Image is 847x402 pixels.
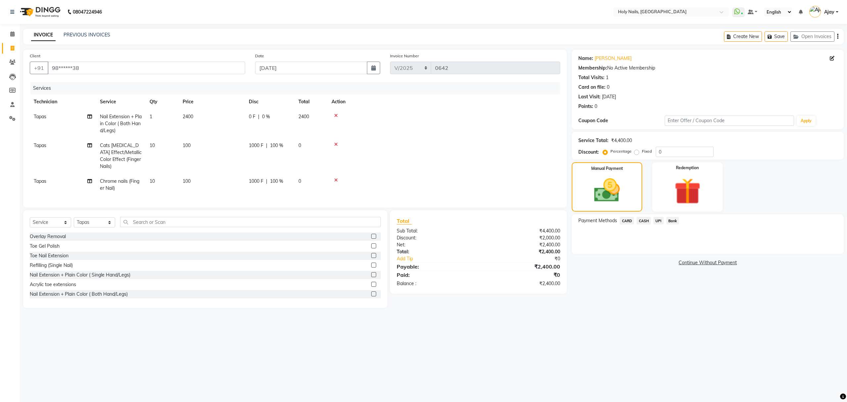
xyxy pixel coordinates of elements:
[578,103,593,110] div: Points:
[578,55,593,62] div: Name:
[478,227,565,234] div: ₹4,400.00
[48,62,245,74] input: Search by Name/Mobile/Email/Code
[298,114,309,120] span: 2400
[578,84,605,91] div: Card on file:
[390,53,419,59] label: Invoice Number
[150,114,152,120] span: 1
[30,233,66,240] div: Overlay Removal
[255,53,264,59] label: Date
[676,165,699,171] label: Redemption
[298,142,301,148] span: 0
[150,142,155,148] span: 10
[34,114,46,120] span: Tapas
[392,234,478,241] div: Discount:
[666,217,679,225] span: Bank
[96,94,146,109] th: Service
[30,281,76,288] div: Acrylic toe extensions
[392,241,478,248] div: Net:
[607,84,609,91] div: 0
[637,217,651,225] span: CASH
[392,263,478,271] div: Payable:
[30,291,128,298] div: Nail Extension + Plain Color ( Both Hand/Legs)
[258,113,259,120] span: |
[620,217,634,225] span: CARD
[573,259,842,266] a: Continue Without Payment
[665,116,794,126] input: Enter Offer / Coupon Code
[30,243,60,250] div: Toe Gel Polish
[809,6,821,18] img: Ajay
[64,32,110,38] a: PREVIOUS INVOICES
[478,263,565,271] div: ₹2,400.00
[653,217,664,225] span: UPI
[294,94,328,109] th: Total
[73,3,102,21] b: 08047224946
[595,103,597,110] div: 0
[478,280,565,287] div: ₹2,400.00
[100,114,142,133] span: Nail Extension + Plain Color ( Both Hand/Legs)
[30,262,73,269] div: Refilling (Single Nail)
[765,31,788,42] button: Save
[578,137,608,144] div: Service Total:
[298,178,301,184] span: 0
[146,94,179,109] th: Qty
[120,217,381,227] input: Search or Scan
[606,74,608,81] div: 1
[392,227,478,234] div: Sub Total:
[30,272,130,278] div: Nail Extension + Plain Color ( Single Hand/Legs)
[478,241,565,248] div: ₹2,400.00
[30,53,40,59] label: Client
[478,271,565,279] div: ₹0
[578,149,599,156] div: Discount:
[392,255,493,262] a: Add Tip
[724,31,762,42] button: Create New
[824,9,834,16] span: Ajay
[478,234,565,241] div: ₹2,000.00
[266,178,267,185] span: |
[30,62,48,74] button: +91
[266,142,267,149] span: |
[586,176,628,205] img: _cash.svg
[31,29,56,41] a: INVOICE
[397,218,412,225] span: Total
[392,271,478,279] div: Paid:
[179,94,245,109] th: Price
[100,142,142,169] span: Cats [MEDICAL_DATA] Effect/Metallic Color Effect (Finger Nails)
[578,93,601,100] div: Last Visit:
[245,94,294,109] th: Disc
[183,142,191,148] span: 100
[30,82,565,94] div: Services
[249,178,263,185] span: 1000 F
[249,113,255,120] span: 0 F
[578,74,604,81] div: Total Visits:
[790,31,834,42] button: Open Invoices
[797,116,816,126] button: Apply
[183,178,191,184] span: 100
[328,94,560,109] th: Action
[591,166,623,172] label: Manual Payment
[578,65,607,72] div: Membership:
[642,148,652,154] label: Fixed
[183,114,193,120] span: 2400
[392,248,478,255] div: Total:
[611,137,632,144] div: ₹4,400.00
[100,178,139,191] span: Chrome nails (Finger Nail)
[392,280,478,287] div: Balance :
[595,55,632,62] a: [PERSON_NAME]
[150,178,155,184] span: 10
[17,3,62,21] img: logo
[34,142,46,148] span: Tapas
[478,248,565,255] div: ₹2,400.00
[493,255,565,262] div: ₹0
[270,178,283,185] span: 100 %
[34,178,46,184] span: Tapas
[30,252,68,259] div: Toe Nail Extension
[602,93,616,100] div: [DATE]
[610,148,632,154] label: Percentage
[30,94,96,109] th: Technician
[249,142,263,149] span: 1000 F
[578,65,837,72] div: No Active Membership
[578,217,617,224] span: Payment Methods
[666,175,709,208] img: _gift.svg
[270,142,283,149] span: 100 %
[262,113,270,120] span: 0 %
